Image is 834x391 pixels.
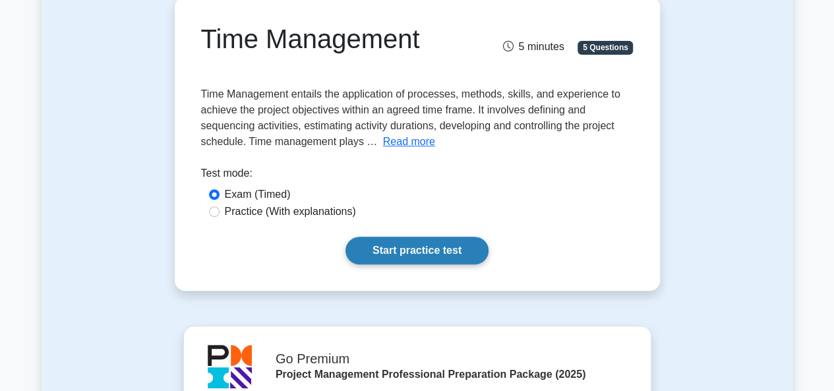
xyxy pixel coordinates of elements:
label: Exam (Timed) [225,187,291,202]
button: Read more [383,134,435,150]
span: Time Management entails the application of processes, methods, skills, and experience to achieve ... [201,88,620,147]
a: Start practice test [345,237,489,264]
h1: Time Management [201,23,484,55]
span: 5 minutes [502,41,564,52]
div: Test mode: [201,165,634,187]
span: 5 Questions [578,41,633,54]
label: Practice (With explanations) [225,204,356,220]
